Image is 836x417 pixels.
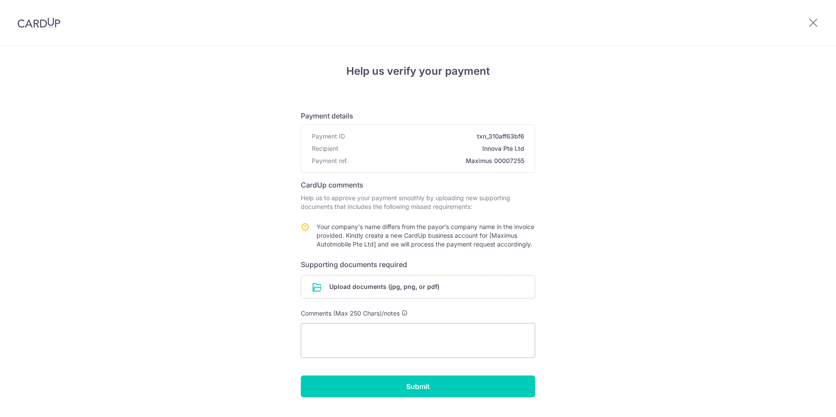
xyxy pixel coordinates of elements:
[342,144,524,153] span: Innova Pte Ltd
[301,309,400,317] span: Comments (Max 250 Chars)/notes
[317,223,534,248] span: Your company's name differs from the payor's company name in the invoice provided. Kindly create ...
[312,132,345,141] span: Payment ID
[301,375,535,397] input: Submit
[312,156,348,165] span: Payment ref.
[352,156,524,165] span: Maximus 00007255
[301,275,535,299] div: Upload documents (jpg, png, or pdf)
[301,180,535,190] h6: CardUp comments
[348,132,524,141] span: txn_310aff63bf6
[17,17,60,28] img: CardUp
[312,144,338,153] span: Recipient
[301,259,535,270] h6: Supporting documents required
[301,194,535,211] p: Help us to approve your payment smoothly by uploading new supporting documents that includes the ...
[301,63,535,79] h4: Help us verify your payment
[301,111,535,121] h6: Payment details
